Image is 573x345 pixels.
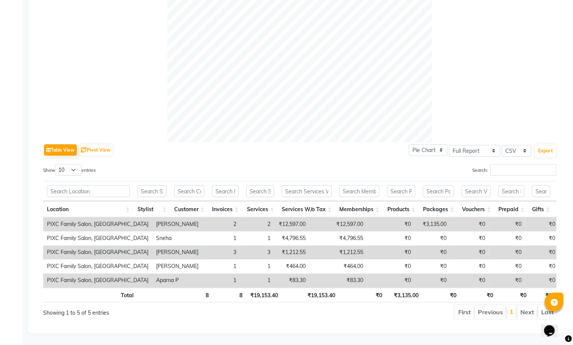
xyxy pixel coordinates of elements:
[532,185,550,197] input: Search Gifts
[309,246,367,260] td: ₹1,212.55
[415,260,450,274] td: ₹0
[43,260,152,274] td: PIXC Family Salon, [GEOGRAPHIC_DATA]
[240,274,274,288] td: 1
[202,218,240,232] td: 2
[152,246,202,260] td: [PERSON_NAME]
[415,232,450,246] td: ₹0
[152,232,202,246] td: Sneha
[309,232,367,246] td: ₹4,796.55
[528,201,554,218] th: Gifts: activate to sort column ascending
[278,201,336,218] th: Services W/o Tax: activate to sort column ascending
[43,164,96,176] label: Show entries
[525,246,559,260] td: ₹0
[309,218,367,232] td: ₹12,597.00
[422,288,460,303] th: ₹0
[43,246,152,260] td: PIXC Family Salon, [GEOGRAPHIC_DATA]
[43,288,137,303] th: Total
[43,218,152,232] td: PIXC Family Salon, [GEOGRAPHIC_DATA]
[274,246,309,260] td: ₹1,212.55
[367,246,415,260] td: ₹0
[240,232,274,246] td: 1
[415,218,450,232] td: ₹3,135.00
[43,274,152,288] td: PIXC Family Salon, [GEOGRAPHIC_DATA]
[137,185,167,197] input: Search Stylist
[367,232,415,246] td: ₹0
[309,260,367,274] td: ₹464.00
[274,232,309,246] td: ₹4,796.55
[175,288,212,303] th: 8
[489,246,525,260] td: ₹0
[240,246,274,260] td: 3
[274,218,309,232] td: ₹12,597.00
[79,144,112,156] button: Pivot View
[419,201,458,218] th: Packages: activate to sort column ascending
[498,185,525,197] input: Search Prepaid
[450,274,489,288] td: ₹0
[134,201,170,218] th: Stylist: activate to sort column ascending
[240,260,274,274] td: 1
[282,185,332,197] input: Search Services W/o Tax
[43,305,251,317] div: Showing 1 to 5 of 5 entries
[510,308,514,316] a: 1
[274,260,309,274] td: ₹464.00
[489,274,525,288] td: ₹0
[415,246,450,260] td: ₹0
[460,288,497,303] th: ₹0
[535,144,556,157] button: Export
[309,274,367,288] td: ₹83.30
[43,232,152,246] td: PIXC Family Salon, [GEOGRAPHIC_DATA]
[490,164,557,176] input: Search:
[339,288,386,303] th: ₹0
[246,185,274,197] input: Search Services
[246,288,282,303] th: ₹19,153.40
[489,232,525,246] td: ₹0
[450,232,489,246] td: ₹0
[489,218,525,232] td: ₹0
[152,218,202,232] td: [PERSON_NAME]
[450,260,489,274] td: ₹0
[423,185,454,197] input: Search Packages
[497,288,531,303] th: ₹0
[495,201,528,218] th: Prepaid: activate to sort column ascending
[462,185,491,197] input: Search Vouchers
[489,260,525,274] td: ₹0
[81,147,87,153] img: pivot.png
[339,185,379,197] input: Search Memberships
[367,274,415,288] td: ₹0
[450,246,489,260] td: ₹0
[242,201,278,218] th: Services: activate to sort column ascending
[274,274,309,288] td: ₹83.30
[202,274,240,288] td: 1
[47,185,130,197] input: Search Location
[383,201,419,218] th: Products: activate to sort column ascending
[336,201,383,218] th: Memberships: activate to sort column ascending
[212,185,239,197] input: Search Invoices
[152,260,202,274] td: [PERSON_NAME]
[44,144,77,156] button: Table View
[525,232,559,246] td: ₹0
[531,288,556,303] th: ₹0
[450,218,489,232] td: ₹0
[202,246,240,260] td: 3
[387,185,415,197] input: Search Products
[541,315,565,337] iframe: chat widget
[472,164,557,176] label: Search:
[208,201,242,218] th: Invoices: activate to sort column ascending
[240,218,274,232] td: 2
[525,274,559,288] td: ₹0
[415,274,450,288] td: ₹0
[170,201,208,218] th: Customer: activate to sort column ascending
[202,260,240,274] td: 1
[525,218,559,232] td: ₹0
[282,288,339,303] th: ₹19,153.40
[525,260,559,274] td: ₹0
[55,164,81,176] select: Showentries
[174,185,205,197] input: Search Customer
[367,260,415,274] td: ₹0
[386,288,422,303] th: ₹3,135.00
[458,201,495,218] th: Vouchers: activate to sort column ascending
[43,201,134,218] th: Location: activate to sort column ascending
[367,218,415,232] td: ₹0
[212,288,247,303] th: 8
[202,232,240,246] td: 1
